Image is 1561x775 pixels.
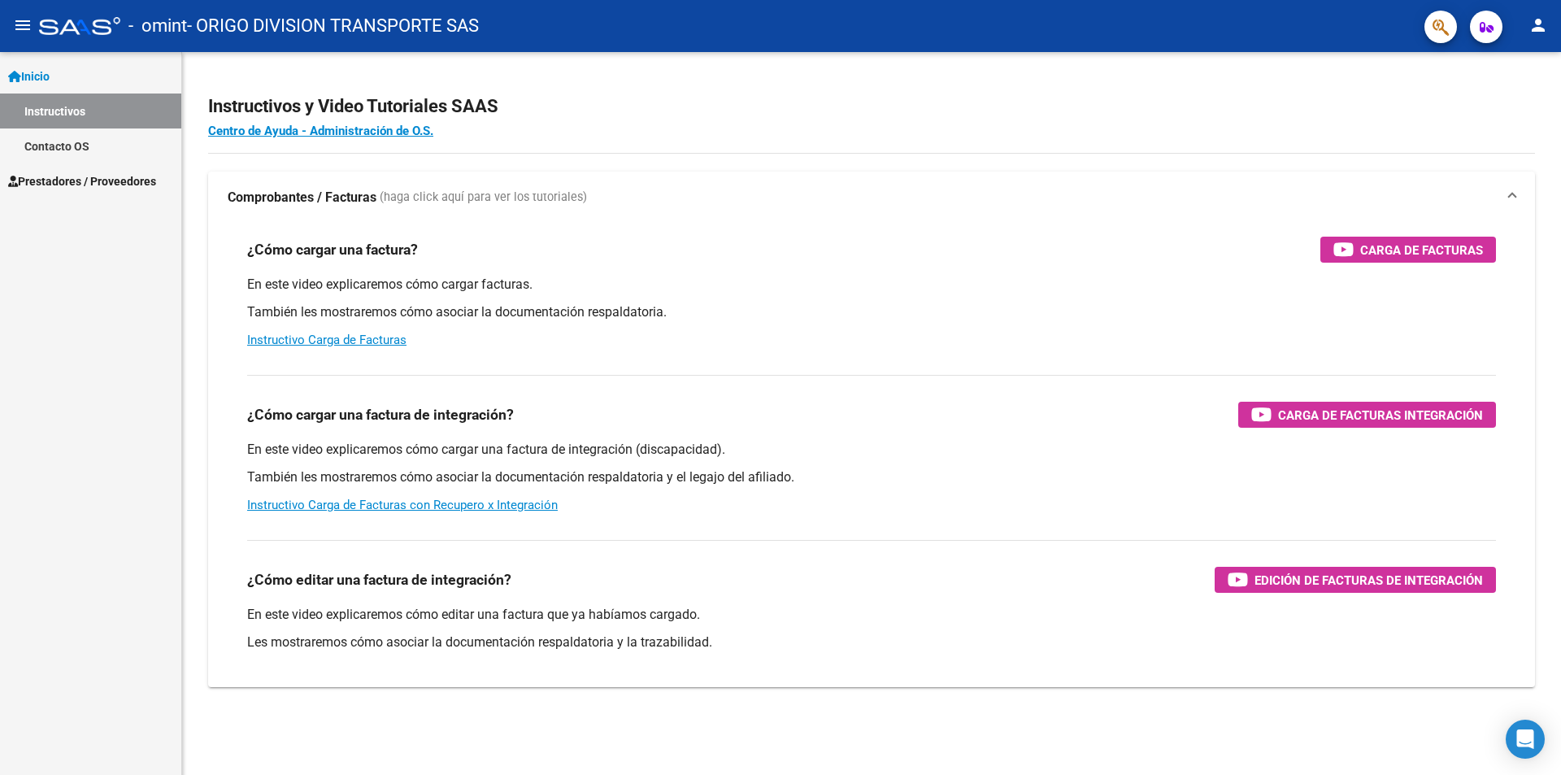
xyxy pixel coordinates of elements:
[247,568,511,591] h3: ¿Cómo editar una factura de integración?
[128,8,187,44] span: - omint
[247,403,514,426] h3: ¿Cómo cargar una factura de integración?
[247,633,1496,651] p: Les mostraremos cómo asociar la documentación respaldatoria y la trazabilidad.
[247,441,1496,459] p: En este video explicaremos cómo cargar una factura de integración (discapacidad).
[13,15,33,35] mat-icon: menu
[8,172,156,190] span: Prestadores / Proveedores
[187,8,479,44] span: - ORIGO DIVISION TRANSPORTE SAS
[1320,237,1496,263] button: Carga de Facturas
[1254,570,1483,590] span: Edición de Facturas de integración
[247,276,1496,294] p: En este video explicaremos cómo cargar facturas.
[228,189,376,207] strong: Comprobantes / Facturas
[208,224,1535,687] div: Comprobantes / Facturas (haga click aquí para ver los tutoriales)
[1360,240,1483,260] span: Carga de Facturas
[208,91,1535,122] h2: Instructivos y Video Tutoriales SAAS
[247,303,1496,321] p: También les mostraremos cómo asociar la documentación respaldatoria.
[380,189,587,207] span: (haga click aquí para ver los tutoriales)
[1506,720,1545,759] div: Open Intercom Messenger
[247,468,1496,486] p: También les mostraremos cómo asociar la documentación respaldatoria y el legajo del afiliado.
[247,606,1496,624] p: En este video explicaremos cómo editar una factura que ya habíamos cargado.
[247,498,558,512] a: Instructivo Carga de Facturas con Recupero x Integración
[1278,405,1483,425] span: Carga de Facturas Integración
[1528,15,1548,35] mat-icon: person
[208,172,1535,224] mat-expansion-panel-header: Comprobantes / Facturas (haga click aquí para ver los tutoriales)
[247,333,407,347] a: Instructivo Carga de Facturas
[1238,402,1496,428] button: Carga de Facturas Integración
[247,238,418,261] h3: ¿Cómo cargar una factura?
[1215,567,1496,593] button: Edición de Facturas de integración
[208,124,433,138] a: Centro de Ayuda - Administración de O.S.
[8,67,50,85] span: Inicio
